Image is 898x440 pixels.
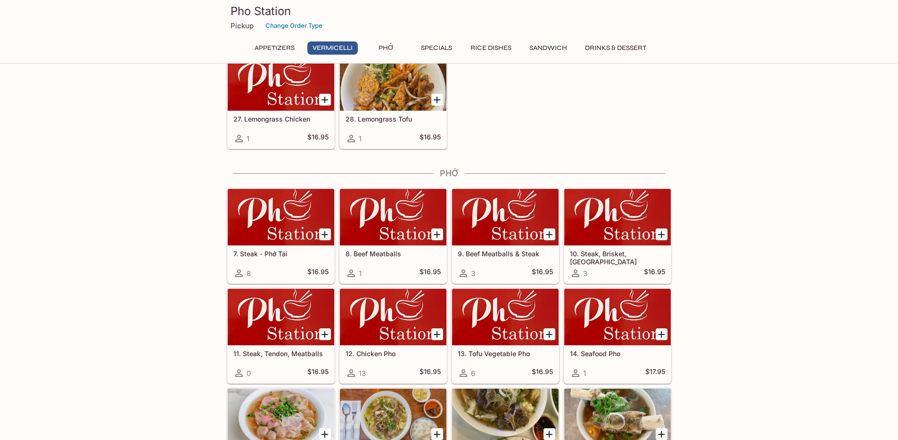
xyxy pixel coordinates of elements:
[544,228,555,240] button: Add 9. Beef Meatballs & Steak
[564,288,671,383] a: 14. Seafood Pho1$17.95
[452,189,559,245] div: 9. Beef Meatballs & Steak
[233,115,329,123] h5: 27. Lemongrass Chicken
[471,269,475,278] span: 3
[319,428,331,440] button: Add 15. Special Combination Pho
[359,369,366,378] span: 13
[420,268,441,279] h5: $16.95
[231,4,668,18] h3: Pho Station
[339,54,447,149] a: 28. Lemongrass Tofu1$16.95
[359,269,362,278] span: 1
[524,41,572,55] button: Sandwich
[340,189,446,245] div: 8. Beef Meatballs
[339,288,447,383] a: 12. Chicken Pho13$16.95
[415,41,458,55] button: Specials
[227,188,335,284] a: 7. Steak - Phở Tái8$16.95
[431,428,443,440] button: Add 16. Oxtail Soup - Canh đuôi bò
[544,428,555,440] button: Add 17A. Oxtail Pho - Phở Đuôi Bò
[570,250,665,265] h5: 10. Steak, Brisket, [GEOGRAPHIC_DATA]
[233,250,329,258] h5: 7. Steak - Phở Tái
[645,367,665,379] h5: $17.95
[431,228,443,240] button: Add 8. Beef Meatballs
[228,54,334,111] div: 27. Lemongrass Chicken
[420,133,441,144] h5: $16.95
[247,269,251,278] span: 8
[346,115,441,123] h5: 28. Lemongrass Tofu
[319,328,331,340] button: Add 11. Steak, Tendon, Meatballs
[365,41,408,55] button: Phở
[339,188,447,284] a: 8. Beef Meatballs1$16.95
[346,350,441,358] h5: 12. Chicken Pho
[458,250,553,258] h5: 9. Beef Meatballs & Steak
[580,41,651,55] button: Drinks & Dessert
[431,328,443,340] button: Add 12. Chicken Pho
[307,367,329,379] h5: $16.95
[340,54,446,111] div: 28. Lemongrass Tofu
[564,189,671,245] div: 10. Steak, Brisket, Tendon
[420,367,441,379] h5: $16.95
[656,428,667,440] button: Add 17B. Short Ribs Pho
[340,289,446,345] div: 12. Chicken Pho
[346,250,441,258] h5: 8. Beef Meatballs
[532,367,553,379] h5: $16.95
[583,269,587,278] span: 3
[564,188,671,284] a: 10. Steak, Brisket, [GEOGRAPHIC_DATA]3$16.95
[249,41,300,55] button: Appetizers
[471,369,475,378] span: 6
[656,228,667,240] button: Add 10. Steak, Brisket, Tendon
[532,268,553,279] h5: $16.95
[319,94,331,106] button: Add 27. Lemongrass Chicken
[359,134,362,143] span: 1
[544,328,555,340] button: Add 13. Tofu Vegetable Pho
[452,288,559,383] a: 13. Tofu Vegetable Pho6$16.95
[319,228,331,240] button: Add 7. Steak - Phở Tái
[431,94,443,106] button: Add 28. Lemongrass Tofu
[656,328,667,340] button: Add 14. Seafood Pho
[247,369,251,378] span: 0
[307,41,358,55] button: Vermicelli
[452,289,559,345] div: 13. Tofu Vegetable Pho
[227,168,672,179] h4: Phở
[465,41,517,55] button: Rice Dishes
[228,189,334,245] div: 7. Steak - Phở Tái
[570,350,665,358] h5: 14. Seafood Pho
[227,288,335,383] a: 11. Steak, Tendon, Meatballs0$16.95
[247,134,249,143] span: 1
[564,289,671,345] div: 14. Seafood Pho
[228,289,334,345] div: 11. Steak, Tendon, Meatballs
[261,18,327,33] button: Change Order Type
[583,369,586,378] span: 1
[458,350,553,358] h5: 13. Tofu Vegetable Pho
[452,188,559,284] a: 9. Beef Meatballs & Steak3$16.95
[644,268,665,279] h5: $16.95
[231,21,254,30] p: Pickup
[307,133,329,144] h5: $16.95
[307,268,329,279] h5: $16.95
[227,54,335,149] a: 27. Lemongrass Chicken1$16.95
[233,350,329,358] h5: 11. Steak, Tendon, Meatballs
